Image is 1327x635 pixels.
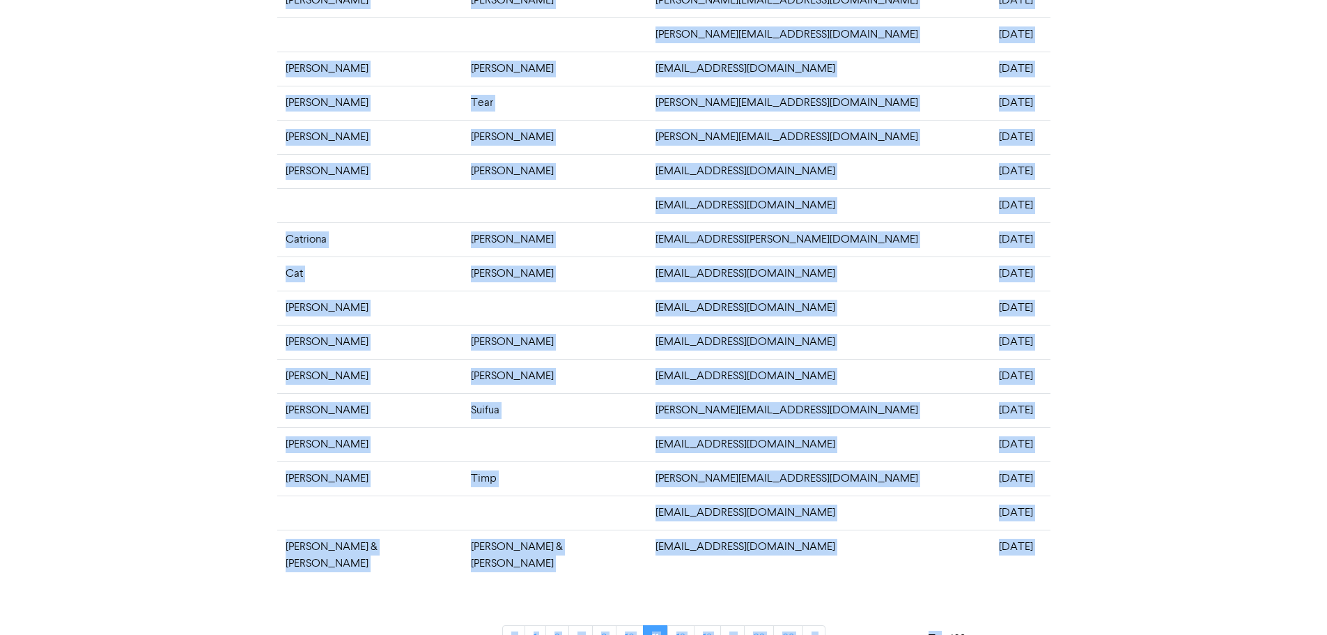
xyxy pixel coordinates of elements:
td: [EMAIL_ADDRESS][DOMAIN_NAME] [647,496,991,530]
td: [PERSON_NAME][EMAIL_ADDRESS][DOMAIN_NAME] [647,120,991,154]
td: [DATE] [991,427,1050,461]
td: [PERSON_NAME] [277,120,463,154]
td: [DATE] [991,86,1050,120]
td: [EMAIL_ADDRESS][PERSON_NAME][DOMAIN_NAME] [647,222,991,257]
td: [EMAIL_ADDRESS][DOMAIN_NAME] [647,291,991,325]
td: [PERSON_NAME] [277,427,463,461]
td: [PERSON_NAME] [277,359,463,393]
td: [DATE] [991,530,1050,581]
td: [DATE] [991,17,1050,52]
td: Timp [463,461,647,496]
td: [DATE] [991,393,1050,427]
td: [EMAIL_ADDRESS][DOMAIN_NAME] [647,188,991,222]
td: [PERSON_NAME][EMAIL_ADDRESS][DOMAIN_NAME] [647,86,991,120]
td: [PERSON_NAME] [463,359,647,393]
td: [EMAIL_ADDRESS][DOMAIN_NAME] [647,154,991,188]
td: [PERSON_NAME] [463,120,647,154]
td: [DATE] [991,359,1050,393]
td: [PERSON_NAME] & [PERSON_NAME] [277,530,463,581]
td: [PERSON_NAME][EMAIL_ADDRESS][DOMAIN_NAME] [647,17,991,52]
td: [PERSON_NAME][EMAIL_ADDRESS][DOMAIN_NAME] [647,393,991,427]
td: [PERSON_NAME] [463,325,647,359]
td: [DATE] [991,291,1050,325]
td: [PERSON_NAME] [463,222,647,257]
td: [EMAIL_ADDRESS][DOMAIN_NAME] [647,257,991,291]
iframe: Chat Widget [1257,568,1327,635]
td: [EMAIL_ADDRESS][DOMAIN_NAME] [647,427,991,461]
td: [PERSON_NAME] [277,461,463,496]
td: [PERSON_NAME] [277,86,463,120]
td: [PERSON_NAME] [277,393,463,427]
td: [PERSON_NAME] [463,257,647,291]
td: [DATE] [991,496,1050,530]
td: [DATE] [991,257,1050,291]
td: [EMAIL_ADDRESS][DOMAIN_NAME] [647,530,991,581]
td: [PERSON_NAME] & [PERSON_NAME] [463,530,647,581]
td: [PERSON_NAME] [277,154,463,188]
td: [PERSON_NAME] [277,291,463,325]
td: [PERSON_NAME] [463,52,647,86]
td: [DATE] [991,120,1050,154]
td: [DATE] [991,222,1050,257]
td: [DATE] [991,188,1050,222]
td: [PERSON_NAME] [463,154,647,188]
td: [DATE] [991,325,1050,359]
td: [EMAIL_ADDRESS][DOMAIN_NAME] [647,52,991,86]
td: [PERSON_NAME][EMAIL_ADDRESS][DOMAIN_NAME] [647,461,991,496]
td: [EMAIL_ADDRESS][DOMAIN_NAME] [647,359,991,393]
td: [DATE] [991,52,1050,86]
td: [PERSON_NAME] [277,52,463,86]
td: Suifua [463,393,647,427]
td: [PERSON_NAME] [277,325,463,359]
td: Catriona [277,222,463,257]
td: [DATE] [991,154,1050,188]
td: [DATE] [991,461,1050,496]
td: [EMAIL_ADDRESS][DOMAIN_NAME] [647,325,991,359]
td: Cat [277,257,463,291]
td: Tear [463,86,647,120]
